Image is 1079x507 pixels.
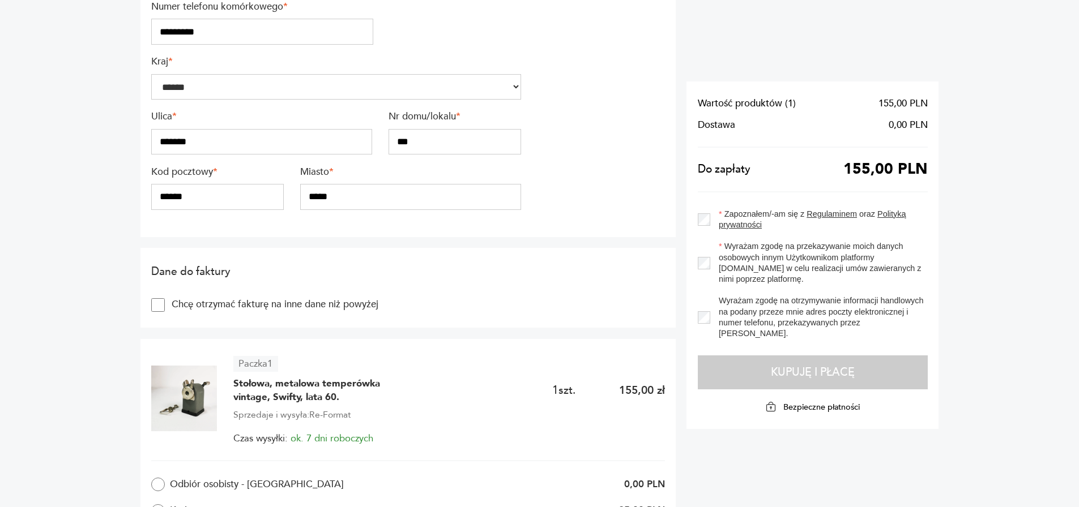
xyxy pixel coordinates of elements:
[878,98,928,109] span: 155,00 PLN
[710,241,928,285] label: Wyrażam zgodę na przekazywanie moich danych osobowych innym Użytkownikom platformy [DOMAIN_NAME] ...
[624,478,665,491] p: 0,00 PLN
[151,264,521,279] h2: Dane do faktury
[151,110,372,123] label: Ulica
[389,110,521,123] label: Nr domu/lokalu
[843,164,928,175] span: 155,00 PLN
[151,166,284,179] label: Kod pocztowy
[698,119,735,130] span: Dostawa
[151,366,217,431] img: Stołowa, metalowa temperówka vintage, Swifty, lata 60.
[710,209,928,230] label: Zapoznałem/-am się z oraz
[151,478,370,491] label: Odbiór osobisty - [GEOGRAPHIC_DATA]
[710,295,928,339] label: Wyrażam zgodę na otrzymywanie informacji handlowych na podany przeze mnie adres poczty elektronic...
[783,402,860,413] p: Bezpieczne płatności
[619,383,665,398] p: 155,00 zł
[765,401,777,413] img: Ikona kłódki
[698,98,796,109] span: Wartość produktów ( 1 )
[233,377,403,404] span: Stołowa, metalowa temperówka vintage, Swifty, lata 60.
[151,478,165,491] input: Odbiór osobisty - [GEOGRAPHIC_DATA]
[300,166,521,179] label: Miasto
[291,432,373,445] span: ok. 7 dni roboczych
[233,433,373,444] span: Czas wysyłki:
[807,209,857,218] a: Regulaminem
[233,407,351,422] span: Sprzedaje i wysyła: Re-Format
[698,164,750,175] span: Do zapłaty
[552,383,575,398] span: 1 szt.
[889,119,928,130] span: 0,00 PLN
[151,55,521,68] label: Kraj
[233,356,278,372] article: Paczka 1
[719,209,906,229] a: Polityką prywatności
[165,298,378,311] label: Chcę otrzymać fakturę na inne dane niż powyżej
[151,1,373,14] label: Numer telefonu komórkowego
